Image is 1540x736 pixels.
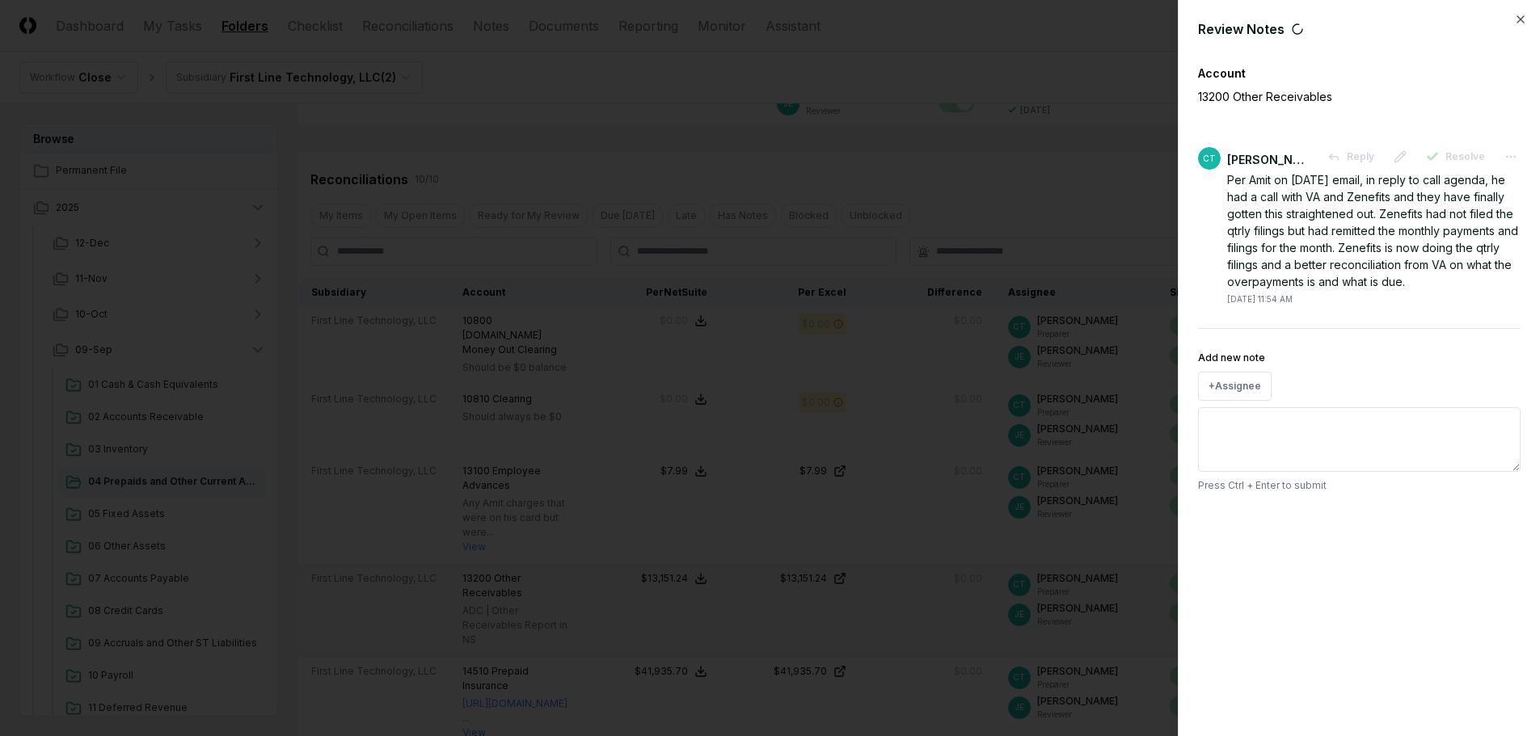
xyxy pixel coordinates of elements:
[1198,372,1272,401] button: +Assignee
[1318,142,1384,171] button: Reply
[1445,149,1485,164] span: Resolve
[1198,351,1265,364] label: Add new note
[1203,153,1216,165] span: CT
[1227,293,1293,305] div: [DATE] 11:54 AM
[1416,142,1495,171] button: Resolve
[1198,19,1521,39] div: Review Notes
[1198,478,1521,493] p: Press Ctrl + Enter to submit
[1227,151,1308,168] div: [PERSON_NAME]
[1227,171,1521,290] div: Per Amit on [DATE] email, in reply to call agenda, he had a call with VA and Zenefits and they ha...
[1198,65,1521,82] div: Account
[1198,88,1465,105] p: 13200 Other Receivables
